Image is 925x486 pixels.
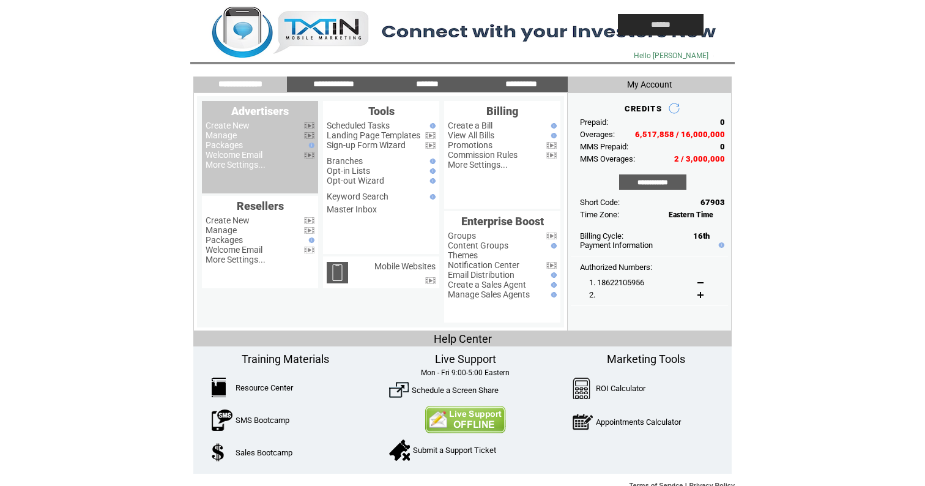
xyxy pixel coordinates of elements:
[368,105,395,118] span: Tools
[389,439,410,461] img: SupportTicket.png
[206,150,262,160] a: Welcome Email
[304,247,314,253] img: video.png
[448,231,476,241] a: Groups
[327,140,406,150] a: Sign-up Form Wizard
[448,241,508,250] a: Content Groups
[580,118,608,127] span: Prepaid:
[327,176,384,185] a: Opt-out Wizard
[580,198,620,207] span: Short Code:
[206,225,237,235] a: Manage
[448,250,478,260] a: Themes
[304,217,314,224] img: video.png
[589,290,595,299] span: 2.
[596,384,645,393] a: ROI Calculator
[427,159,436,164] img: help.gif
[327,121,390,130] a: Scheduled Tasks
[448,160,508,170] a: More Settings...
[425,277,436,284] img: video.png
[448,260,519,270] a: Notification Center
[374,261,436,271] a: Mobile Websites
[304,152,314,159] img: video.png
[206,160,266,170] a: More Settings...
[546,233,557,239] img: video.png
[427,123,436,129] img: help.gif
[304,227,314,234] img: video.png
[327,130,420,140] a: Landing Page Templates
[212,443,226,462] img: SalesBootcamp.png
[546,152,557,159] img: video.png
[546,142,557,149] img: video.png
[427,194,436,200] img: help.gif
[716,242,724,248] img: help.gif
[596,417,681,427] a: Appointments Calculator
[580,210,619,219] span: Time Zone:
[448,130,494,140] a: View All Bills
[421,368,510,377] span: Mon - Fri 9:00-5:00 Eastern
[231,105,289,118] span: Advertisers
[548,133,557,138] img: help.gif
[236,448,292,457] a: Sales Bootcamp
[206,215,250,225] a: Create New
[206,121,250,130] a: Create New
[580,231,623,241] span: Billing Cycle:
[425,132,436,139] img: video.png
[548,243,557,249] img: help.gif
[389,380,409,400] img: ScreenShare.png
[580,142,628,151] span: MMS Prepaid:
[589,278,644,287] span: 1. 18622105956
[212,409,232,431] img: SMSBootcamp.png
[548,292,557,297] img: help.gif
[580,130,615,139] span: Overages:
[427,178,436,184] img: help.gif
[304,122,314,129] img: video.png
[635,130,725,139] span: 6,517,858 / 16,000,000
[425,142,436,149] img: video.png
[548,272,557,278] img: help.gif
[304,132,314,139] img: video.png
[669,211,713,219] span: Eastern Time
[327,262,348,283] img: mobile-websites.png
[412,386,499,395] a: Schedule a Screen Share
[634,51,708,60] span: Hello [PERSON_NAME]
[206,130,237,140] a: Manage
[327,166,370,176] a: Opt-in Lists
[206,235,243,245] a: Packages
[327,156,363,166] a: Branches
[461,215,544,228] span: Enterprise Boost
[448,140,492,150] a: Promotions
[625,104,662,113] span: CREDITS
[580,241,653,250] a: Payment Information
[212,378,226,397] img: ResourceCenter.png
[206,245,262,255] a: Welcome Email
[206,255,266,264] a: More Settings...
[448,121,492,130] a: Create a Bill
[693,231,710,241] span: 16th
[486,105,518,118] span: Billing
[580,263,652,272] span: Authorized Numbers:
[327,192,388,201] a: Keyword Search
[674,154,725,163] span: 2 / 3,000,000
[580,154,635,163] span: MMS Overages:
[413,446,496,455] a: Submit a Support Ticket
[434,332,492,345] span: Help Center
[573,411,593,433] img: AppointmentCalc.png
[425,406,506,433] img: Contact Us
[327,204,377,214] a: Master Inbox
[448,150,518,160] a: Commission Rules
[448,290,530,299] a: Manage Sales Agents
[548,282,557,288] img: help.gif
[242,353,329,365] span: Training Materials
[427,168,436,174] img: help.gif
[607,353,685,365] span: Marketing Tools
[448,280,526,290] a: Create a Sales Agent
[720,142,725,151] span: 0
[720,118,725,127] span: 0
[236,383,293,392] a: Resource Center
[548,123,557,129] img: help.gif
[237,200,284,212] span: Resellers
[546,262,557,269] img: video.png
[448,270,515,280] a: Email Distribution
[306,143,314,148] img: help.gif
[306,237,314,243] img: help.gif
[435,353,496,365] span: Live Support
